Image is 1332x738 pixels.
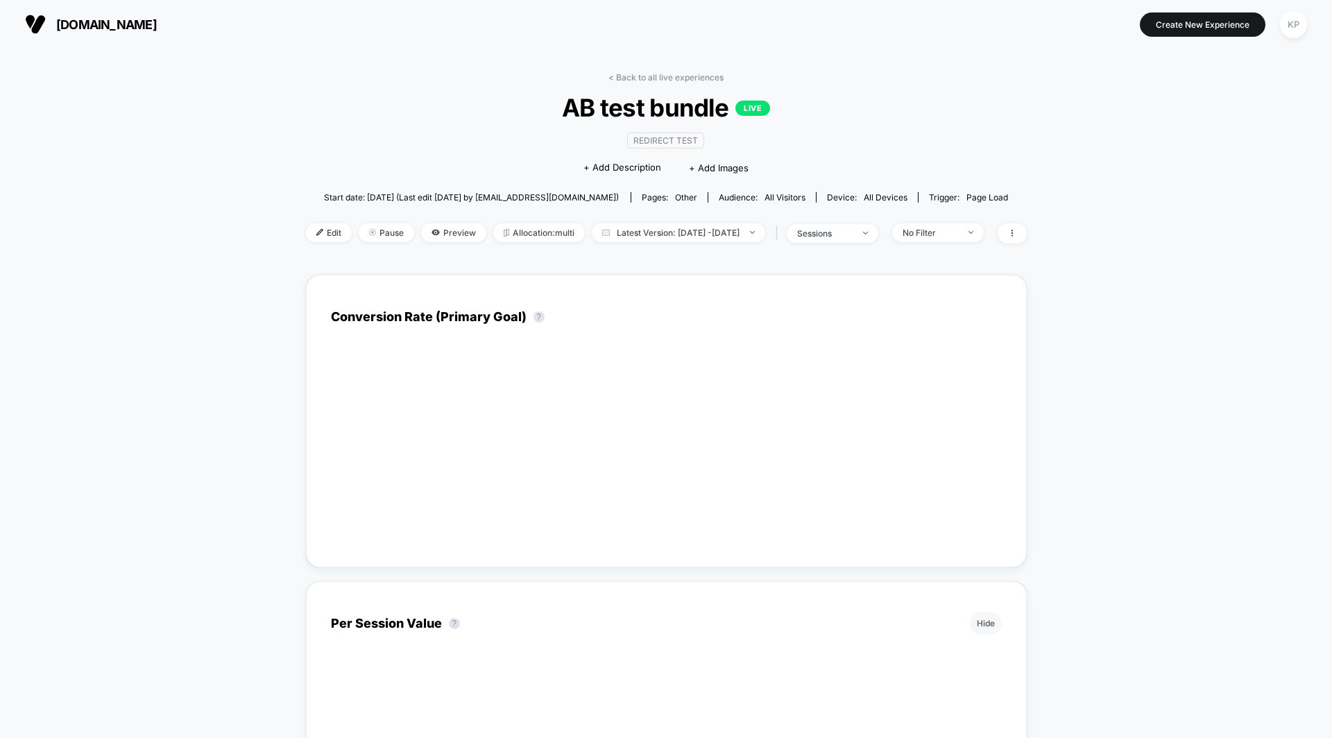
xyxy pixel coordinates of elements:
[533,311,545,323] button: ?
[21,13,161,35] button: [DOMAIN_NAME]
[56,17,157,32] span: [DOMAIN_NAME]
[369,229,376,236] img: end
[421,223,486,242] span: Preview
[324,192,619,203] span: Start date: [DATE] (Last edit [DATE] by [EMAIL_ADDRESS][DOMAIN_NAME])
[583,161,661,175] span: + Add Description
[966,192,1008,203] span: Page Load
[627,132,704,148] span: Redirect Test
[750,231,755,234] img: end
[608,72,724,83] a: < Back to all live experiences
[504,229,509,237] img: rebalance
[317,369,988,542] div: CONVERSION_RATE
[331,616,467,630] div: Per Session Value
[864,192,907,203] span: all devices
[735,101,770,116] p: LIVE
[359,223,414,242] span: Pause
[592,223,765,242] span: Latest Version: [DATE] - [DATE]
[1140,12,1265,37] button: Create New Experience
[449,618,460,629] button: ?
[331,309,552,324] div: Conversion Rate (Primary Goal)
[341,93,990,122] span: AB test bundle
[306,223,352,242] span: Edit
[765,192,805,203] span: All Visitors
[689,162,749,173] span: + Add Images
[602,229,610,236] img: calendar
[719,192,805,203] div: Audience:
[903,228,958,238] div: No Filter
[863,232,868,234] img: end
[642,192,697,203] div: Pages:
[675,192,697,203] span: other
[316,229,323,236] img: edit
[1276,10,1311,39] button: KP
[968,231,973,234] img: end
[929,192,1008,203] div: Trigger:
[25,14,46,35] img: Visually logo
[970,612,1002,635] button: Hide
[797,228,853,239] div: sessions
[772,223,787,243] span: |
[816,192,918,203] span: Device:
[1280,11,1307,38] div: KP
[493,223,585,242] span: Allocation: multi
